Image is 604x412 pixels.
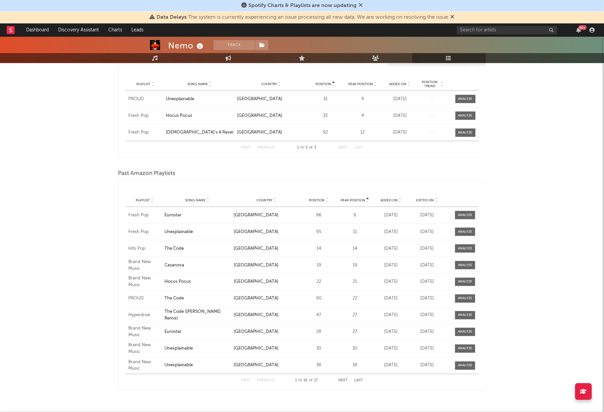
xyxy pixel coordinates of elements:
[129,312,161,319] a: Hyperdrive
[579,25,587,30] div: 99 +
[375,245,407,252] div: [DATE]
[136,82,150,86] span: Playlist
[129,359,161,372] a: Brand New Music
[234,346,299,352] div: [GEOGRAPHIC_DATA]
[256,198,272,202] span: Country
[129,212,161,219] a: Fresh Pop
[234,212,299,219] div: [GEOGRAPHIC_DATA]
[129,259,161,272] a: Brand New Music
[234,262,299,269] div: [GEOGRAPHIC_DATA]
[234,279,299,285] div: [GEOGRAPHIC_DATA]
[129,295,161,302] div: PROUD
[451,15,455,20] span: Dismiss
[339,362,371,369] div: 38
[309,379,313,382] span: of
[234,362,299,369] div: [GEOGRAPHIC_DATA]
[129,229,161,235] a: Fresh Pop
[129,113,163,119] a: Fresh Pop
[166,129,234,136] a: [DEMOGRAPHIC_DATA]’s A Raver
[339,329,371,336] div: 27
[420,80,440,88] span: Position Trend
[411,245,444,252] div: [DATE]
[165,346,230,352] a: Unexplainable
[389,82,407,86] span: Added On
[348,82,373,86] span: Peak Position
[165,229,230,235] a: Unexplainable
[355,379,363,383] button: Last
[237,96,305,102] div: [GEOGRAPHIC_DATA]
[188,82,208,86] span: Song Name
[165,245,230,252] a: The Code
[411,346,444,352] div: [DATE]
[166,113,234,119] div: Hocus Pocus
[165,309,230,322] div: The Code ([PERSON_NAME] Remix)
[341,198,365,202] span: Peak Position
[129,129,163,136] a: Fresh Pop
[165,362,230,369] a: Unexplainable
[339,279,371,285] div: 21
[303,346,335,352] div: 30
[375,329,407,336] div: [DATE]
[214,40,255,50] button: Track
[303,212,335,219] div: 86
[129,245,161,252] div: Hits Pop
[165,295,230,302] a: The Code
[136,198,150,202] span: Playlist
[303,245,335,252] div: 14
[156,15,449,20] span: : The system is currently experiencing an issue processing all new data. We are working on resolv...
[339,146,348,150] button: Next
[303,229,335,235] div: 95
[355,146,363,150] button: Last
[129,342,161,355] a: Brand New Music
[411,279,444,285] div: [DATE]
[237,113,305,119] div: [GEOGRAPHIC_DATA]
[118,170,175,178] span: Past Amazon Playlists
[411,312,444,319] div: [DATE]
[241,146,251,150] button: First
[375,312,407,319] div: [DATE]
[346,113,380,119] div: 4
[383,96,417,102] div: [DATE]
[300,146,304,149] span: to
[127,23,148,37] a: Leads
[129,96,163,102] a: PROUD
[416,198,434,202] span: Exited On
[53,23,104,37] a: Discovery Assistant
[104,23,127,37] a: Charts
[383,129,417,136] div: [DATE]
[346,96,380,102] div: 9
[309,129,343,136] div: 92
[339,212,371,219] div: 6
[380,198,398,202] span: Added On
[309,113,343,119] div: 33
[375,346,407,352] div: [DATE]
[309,96,343,102] div: 31
[339,229,371,235] div: 11
[185,198,206,202] span: Song Name
[303,312,335,319] div: 47
[165,329,230,336] div: Eurostar
[165,212,230,219] a: Eurostar
[577,27,581,33] button: 99+
[303,262,335,269] div: 19
[303,295,335,302] div: 90
[411,212,444,219] div: [DATE]
[375,262,407,269] div: [DATE]
[339,262,371,269] div: 19
[457,26,557,34] input: Search for artists
[168,40,205,51] div: Nemo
